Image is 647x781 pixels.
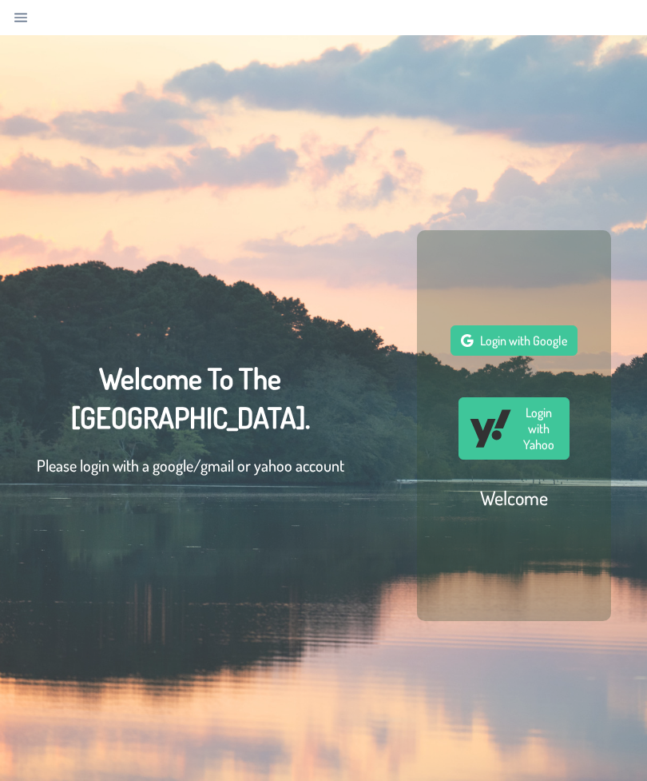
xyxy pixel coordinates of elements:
span: Login with Google [480,333,567,349]
h2: Welcome [480,485,548,510]
p: Please login with a google/gmail or yahoo account [37,453,344,477]
button: Login with Google [451,325,578,356]
div: Welcome To The [GEOGRAPHIC_DATA]. [37,359,344,493]
span: Login with Yahoo [518,404,559,452]
a: Navigation [10,6,32,29]
button: Login with Yahoo [458,397,570,460]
